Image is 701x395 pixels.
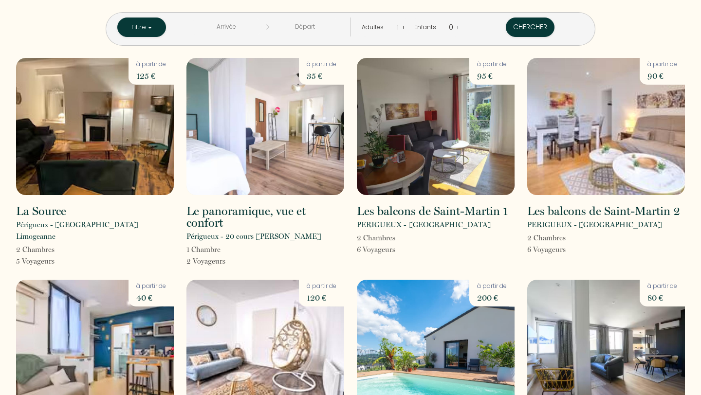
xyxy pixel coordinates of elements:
[136,69,166,83] p: 125 €
[186,231,321,242] p: Périgueux - 20 cours [PERSON_NAME]
[414,23,440,32] div: Enfants
[527,219,662,231] p: PERIGUEUX - [GEOGRAPHIC_DATA]
[392,245,395,254] span: s
[563,233,566,242] span: s
[52,245,55,254] span: s
[394,19,401,35] div: 1
[563,245,566,254] span: s
[443,22,446,32] a: -
[186,58,344,195] img: rental-image
[527,232,566,244] p: 2 Chambre
[16,58,174,195] img: rental-image
[357,244,395,255] p: 6 Voyageur
[186,255,225,267] p: 2 Voyageur
[191,18,262,36] input: Arrivée
[357,219,492,231] p: PERIGUEUX - [GEOGRAPHIC_DATA]
[136,282,166,291] p: à partir de
[136,291,166,305] p: 40 €
[307,282,336,291] p: à partir de
[362,23,387,32] div: Adultes
[477,69,507,83] p: 95 €
[52,257,55,266] span: s
[222,257,225,266] span: s
[527,244,566,255] p: 6 Voyageur
[357,205,508,217] h2: Les balcons de Saint-Martin 1
[186,205,344,229] h2: Le panoramique, vue et confort
[357,58,515,195] img: rental-image
[527,58,685,195] img: rental-image
[477,291,507,305] p: 200 €
[357,232,395,244] p: 2 Chambre
[307,60,336,69] p: à partir de
[16,219,174,242] p: Périgueux - [GEOGRAPHIC_DATA] Limogeanne
[506,18,554,37] button: Chercher
[307,69,336,83] p: 35 €
[16,244,55,255] p: 2 Chambre
[477,282,507,291] p: à partir de
[186,244,225,255] p: 1 Chambre
[117,18,166,37] button: Filtre
[647,291,677,305] p: 80 €
[16,255,55,267] p: 5 Voyageur
[647,282,677,291] p: à partir de
[456,22,460,32] a: +
[307,291,336,305] p: 120 €
[262,23,269,31] img: guests
[136,60,166,69] p: à partir de
[392,233,395,242] span: s
[16,205,66,217] h2: La Source
[527,205,680,217] h2: Les balcons de Saint-Martin 2
[269,18,340,36] input: Départ
[446,19,456,35] div: 0
[647,69,677,83] p: 90 €
[477,60,507,69] p: à partir de
[401,22,406,32] a: +
[647,60,677,69] p: à partir de
[391,22,394,32] a: -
